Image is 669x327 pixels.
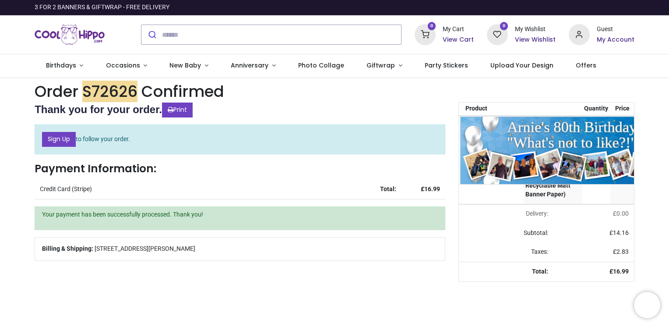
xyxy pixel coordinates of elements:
[141,25,162,44] button: Submit
[95,54,158,77] a: Occasions
[490,61,553,70] span: Upload Your Design
[613,229,629,236] span: 14.16
[500,22,508,30] sup: 0
[35,3,169,12] div: 3 FOR 2 BANNERS & GIFTWRAP - FREE DELIVERY
[162,103,193,117] a: Print
[576,61,596,70] span: Offers
[613,268,629,275] span: 16.99
[613,248,629,255] span: £
[616,248,629,255] span: 2.83
[616,210,629,217] span: 0.00
[459,204,553,224] td: Delivery will be updated after choosing a new delivery method
[106,61,140,70] span: Occasions
[42,210,438,219] p: Your payment has been successfully processed. Thank you!
[582,103,611,116] th: Quantity
[609,268,629,275] strong: £
[231,61,268,70] span: Anniversary
[35,102,445,117] h2: Thank you for your order.
[425,61,468,70] span: Party Stickers
[525,122,578,198] strong: Personalised Happy Birthday Banner - Blue & White - 9 Photo Upload (200cm (W) x 60cm (H), Premium...
[35,54,95,77] a: Birthdays
[169,61,201,70] span: New Baby
[487,31,508,38] a: 0
[355,54,413,77] a: Giftwrap
[424,185,440,192] span: 16.99
[459,103,524,116] th: Product
[35,161,156,176] strong: Payment Information:
[443,36,474,44] a: View Cart
[597,25,634,34] div: Guest
[613,210,629,217] span: £
[532,268,548,275] strong: Total:
[380,185,396,192] strong: Total:
[35,180,358,199] td: Credit Card (Stripe)
[46,61,76,70] span: Birthdays
[158,54,220,77] a: New Baby
[35,22,105,47] a: Logo of Cool Hippo
[366,61,395,70] span: Giftwrap
[609,229,629,236] span: £
[634,292,660,318] iframe: Brevo live chat
[42,132,76,147] a: Sign Up
[219,54,287,77] a: Anniversary
[141,81,224,102] span: Confirmed
[515,25,556,34] div: My Wishlist
[597,36,634,44] a: My Account
[95,245,195,253] span: [STREET_ADDRESS][PERSON_NAME]
[515,36,556,44] a: View Wishlist
[459,242,553,262] td: Taxes:
[459,224,553,243] td: Subtotal:
[443,25,474,34] div: My Cart
[42,245,93,252] b: Billing & Shipping:
[415,31,436,38] a: 0
[421,185,440,192] strong: £
[451,3,634,12] iframe: Customer reviews powered by Trustpilot
[35,22,105,47] img: Cool Hippo
[82,81,137,102] em: S72626
[35,124,445,154] p: to follow your order.
[298,61,344,70] span: Photo Collage
[35,81,78,102] span: Order
[428,22,436,30] sup: 0
[610,103,634,116] th: Price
